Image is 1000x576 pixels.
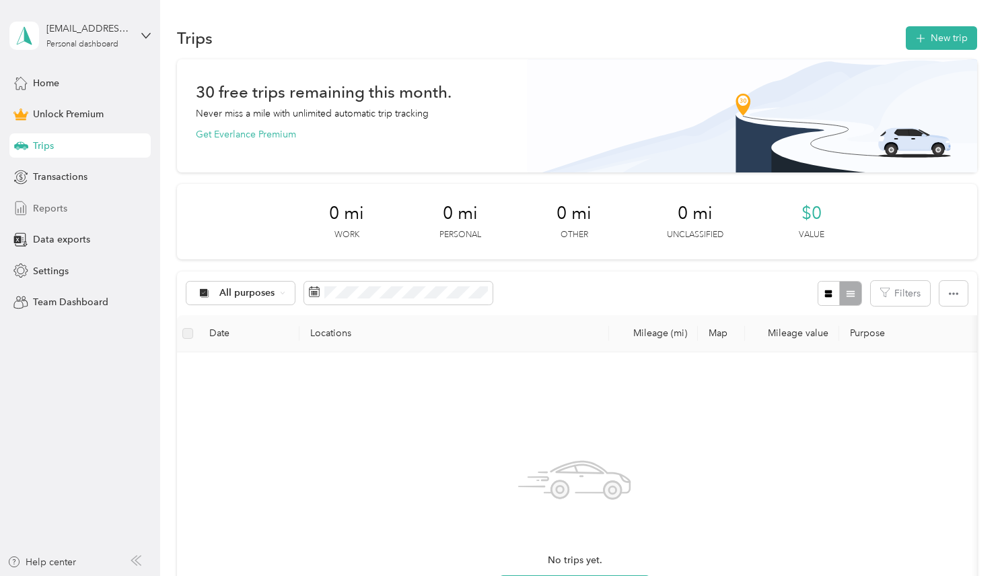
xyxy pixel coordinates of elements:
span: 0 mi [678,203,713,224]
button: Get Everlance Premium [196,127,296,141]
div: [EMAIL_ADDRESS][DOMAIN_NAME] [46,22,131,36]
span: 0 mi [329,203,364,224]
span: Reports [33,201,67,216]
iframe: Everlance-gr Chat Button Frame [925,501,1000,576]
h1: Trips [177,31,213,45]
th: Map [698,315,745,352]
th: Mileage (mi) [609,315,698,352]
span: Trips [33,139,54,153]
h1: 30 free trips remaining this month. [196,85,452,99]
p: Value [799,229,824,241]
p: Work [334,229,359,241]
p: Personal [439,229,481,241]
button: Help center [7,555,76,569]
th: Mileage value [745,315,839,352]
th: Locations [299,315,609,352]
span: No trips yet. [548,553,602,568]
span: Unlock Premium [33,107,104,121]
span: All purposes [219,288,275,298]
span: Home [33,76,59,90]
button: New trip [906,26,977,50]
p: Never miss a mile with unlimited automatic trip tracking [196,106,429,121]
p: Unclassified [667,229,723,241]
span: $0 [801,203,822,224]
span: Data exports [33,232,90,247]
span: Settings [33,264,69,278]
p: Other [561,229,588,241]
span: 0 mi [557,203,592,224]
span: Transactions [33,170,87,184]
button: Filters [871,281,930,306]
span: 0 mi [443,203,478,224]
th: Date [199,315,299,352]
span: Team Dashboard [33,295,108,309]
img: Banner [527,59,977,172]
div: Personal dashboard [46,40,118,49]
